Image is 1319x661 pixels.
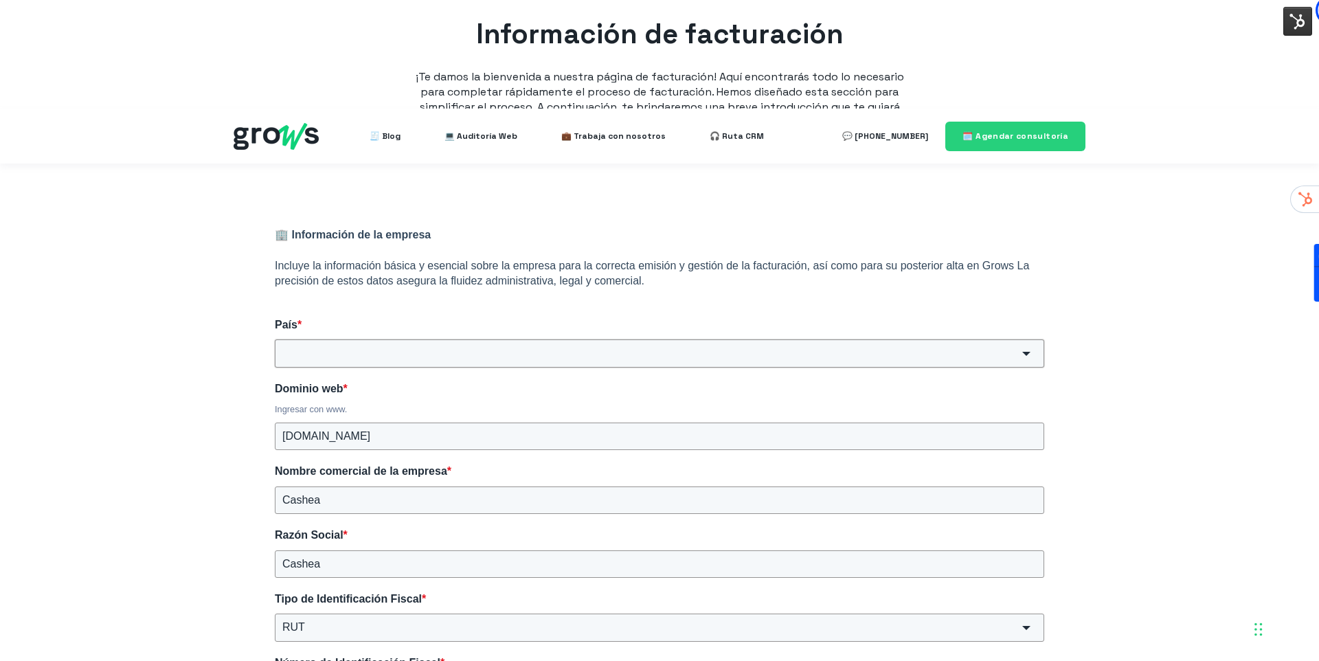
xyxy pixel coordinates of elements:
[710,122,764,150] a: 🎧 Ruta CRM
[370,122,401,150] a: 🧾 Blog
[1250,595,1319,661] iframe: Chat Widget
[234,123,319,150] img: grows - hubspot
[275,465,447,477] span: Nombre comercial de la empresa
[275,529,343,541] span: Razón Social
[962,131,1068,142] span: 🗓️ Agendar consultoría
[1283,7,1312,36] img: Interruptor del menú de herramientas de HubSpot
[275,258,1044,289] p: Incluye la información básica y esencial sobre la empresa para la correcta emisión y gestión de l...
[842,122,928,150] a: 💬 [PHONE_NUMBER]
[275,383,343,394] span: Dominio web
[945,122,1085,151] a: 🗓️ Agendar consultoría
[275,319,297,330] span: País
[1250,595,1319,661] div: Widget de chat
[412,69,907,130] p: ¡Te damos la bienvenida a nuestra página de facturación! Aquí encontrarás todo lo necesario para ...
[275,229,431,240] strong: 🏢 Información de la empresa
[275,403,1044,416] div: Ingresar con www.
[561,122,666,150] a: 💼 Trabaja con nosotros
[1254,609,1263,650] div: Arrastrar
[275,593,422,605] span: Tipo de Identificación Fiscal
[412,15,907,54] h1: Información de facturación
[444,122,517,150] a: 💻 Auditoría Web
